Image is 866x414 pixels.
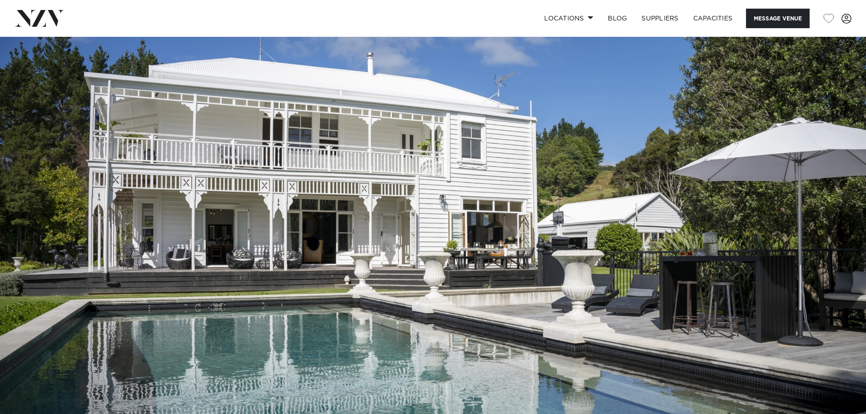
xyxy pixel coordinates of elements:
a: Locations [537,9,601,28]
a: BLOG [601,9,634,28]
a: Capacities [686,9,740,28]
a: SUPPLIERS [634,9,686,28]
img: nzv-logo.png [15,10,64,26]
button: Message Venue [746,9,810,28]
